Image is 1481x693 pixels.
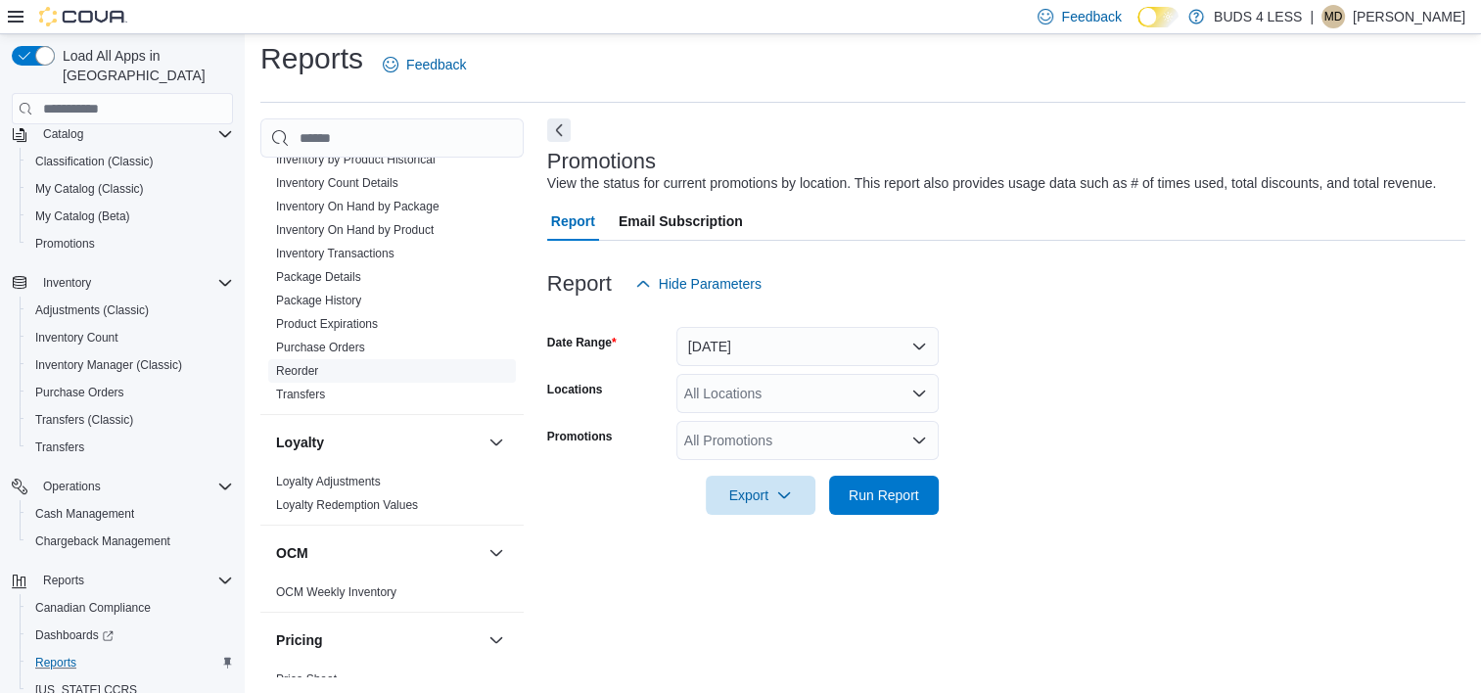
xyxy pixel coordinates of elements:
[276,364,318,378] a: Reorder
[276,199,440,214] span: Inventory On Hand by Package
[20,528,241,555] button: Chargeback Management
[35,271,99,295] button: Inventory
[27,530,178,553] a: Chargeback Management
[627,264,769,303] button: Hide Parameters
[276,293,361,308] span: Package History
[547,173,1436,194] div: View the status for current promotions by location. This report also provides usage data such as ...
[4,473,241,500] button: Operations
[619,202,743,241] span: Email Subscription
[55,46,233,85] span: Load All Apps in [GEOGRAPHIC_DATA]
[20,324,241,351] button: Inventory Count
[659,274,762,294] span: Hide Parameters
[43,479,101,494] span: Operations
[276,387,325,402] span: Transfers
[276,388,325,401] a: Transfers
[20,500,241,528] button: Cash Management
[27,596,159,620] a: Canadian Compliance
[35,208,130,224] span: My Catalog (Beta)
[276,433,324,452] h3: Loyalty
[276,222,434,238] span: Inventory On Hand by Product
[35,533,170,549] span: Chargeback Management
[35,655,76,670] span: Reports
[276,671,337,687] span: Price Sheet
[4,269,241,297] button: Inventory
[276,340,365,355] span: Purchase Orders
[276,543,481,563] button: OCM
[35,600,151,616] span: Canadian Compliance
[1353,5,1465,28] p: [PERSON_NAME]
[276,497,418,513] span: Loyalty Redemption Values
[27,299,233,322] span: Adjustments (Classic)
[276,363,318,379] span: Reorder
[27,502,142,526] a: Cash Management
[27,624,121,647] a: Dashboards
[260,470,524,525] div: Loyalty
[20,351,241,379] button: Inventory Manager (Classic)
[276,317,378,331] a: Product Expirations
[406,55,466,74] span: Feedback
[276,543,308,563] h3: OCM
[20,203,241,230] button: My Catalog (Beta)
[27,353,190,377] a: Inventory Manager (Classic)
[27,326,126,349] a: Inventory Count
[27,150,162,173] a: Classification (Classic)
[35,154,154,169] span: Classification (Classic)
[276,200,440,213] a: Inventory On Hand by Package
[276,152,436,167] span: Inventory by Product Historical
[27,530,233,553] span: Chargeback Management
[20,406,241,434] button: Transfers (Classic)
[276,176,398,190] a: Inventory Count Details
[547,118,571,142] button: Next
[4,120,241,148] button: Catalog
[35,412,133,428] span: Transfers (Classic)
[547,150,656,173] h3: Promotions
[27,596,233,620] span: Canadian Compliance
[35,475,233,498] span: Operations
[547,429,613,444] label: Promotions
[375,45,474,84] a: Feedback
[485,628,508,652] button: Pricing
[35,122,233,146] span: Catalog
[20,230,241,257] button: Promotions
[276,294,361,307] a: Package History
[717,476,804,515] span: Export
[706,476,815,515] button: Export
[35,122,91,146] button: Catalog
[20,148,241,175] button: Classification (Classic)
[276,630,481,650] button: Pricing
[39,7,127,26] img: Cova
[27,651,233,674] span: Reports
[676,327,939,366] button: [DATE]
[35,385,124,400] span: Purchase Orders
[27,624,233,647] span: Dashboards
[20,594,241,622] button: Canadian Compliance
[20,649,241,676] button: Reports
[276,247,394,260] a: Inventory Transactions
[4,567,241,594] button: Reports
[27,381,132,404] a: Purchase Orders
[27,205,233,228] span: My Catalog (Beta)
[276,474,381,489] span: Loyalty Adjustments
[43,126,83,142] span: Catalog
[276,672,337,686] a: Price Sheet
[547,382,603,397] label: Locations
[1324,5,1343,28] span: MD
[485,431,508,454] button: Loyalty
[27,436,92,459] a: Transfers
[35,569,92,592] button: Reports
[35,302,149,318] span: Adjustments (Classic)
[276,246,394,261] span: Inventory Transactions
[35,181,144,197] span: My Catalog (Classic)
[849,485,919,505] span: Run Report
[27,177,233,201] span: My Catalog (Classic)
[27,502,233,526] span: Cash Management
[260,39,363,78] h1: Reports
[43,573,84,588] span: Reports
[20,175,241,203] button: My Catalog (Classic)
[276,316,378,332] span: Product Expirations
[43,275,91,291] span: Inventory
[276,475,381,488] a: Loyalty Adjustments
[35,475,109,498] button: Operations
[27,232,103,255] a: Promotions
